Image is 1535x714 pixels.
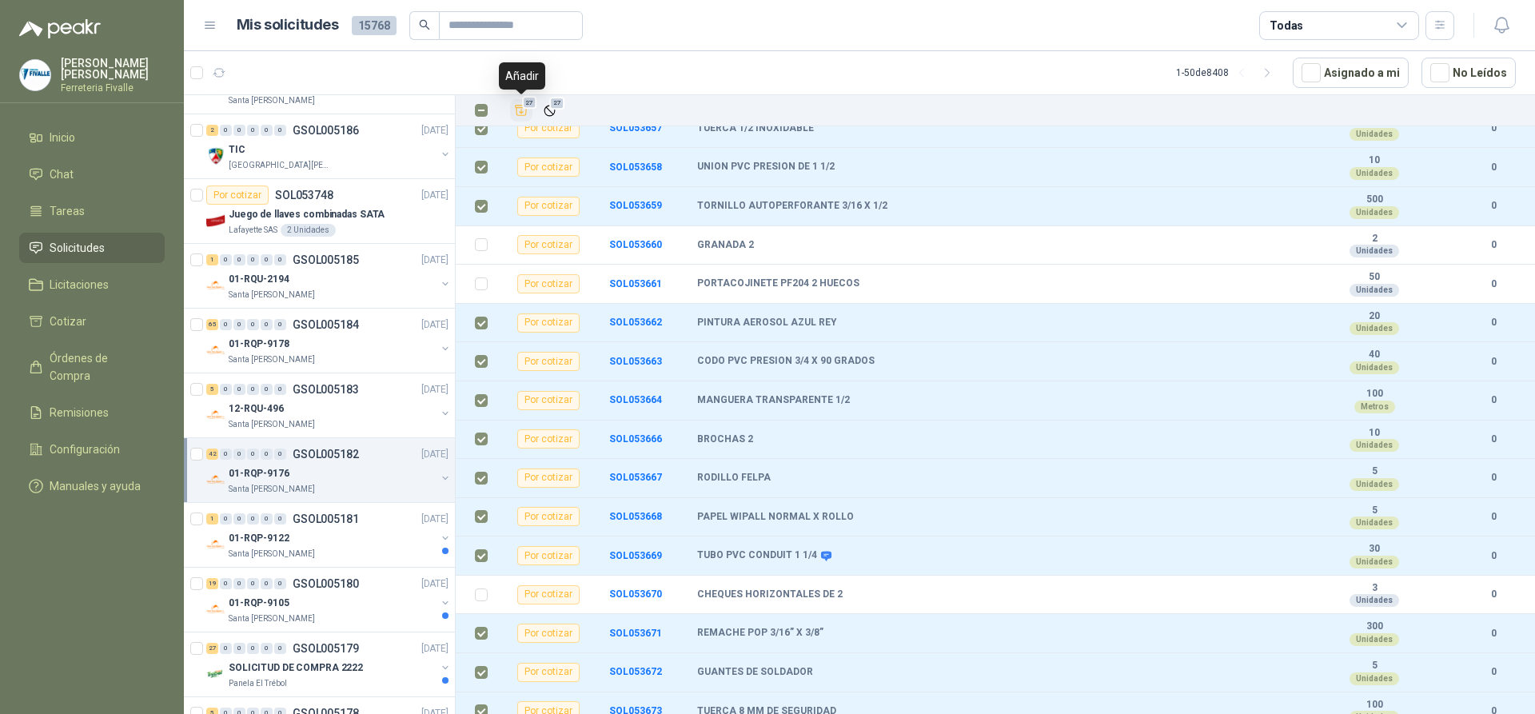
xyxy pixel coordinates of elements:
[50,276,109,293] span: Licitaciones
[352,16,397,35] span: 15768
[609,550,662,561] b: SOL053669
[61,83,165,93] p: Ferreteria Fivalle
[20,60,50,90] img: Company Logo
[206,509,452,560] a: 1 0 0 0 0 0 GSOL005181[DATE] Company Logo01-RQP-9122Santa [PERSON_NAME]
[1471,121,1516,136] b: 0
[697,355,875,368] b: CODO PVC PRESION 3/4 X 90 GRADOS
[1319,233,1429,245] b: 2
[1350,517,1399,529] div: Unidades
[274,449,286,460] div: 0
[609,356,662,367] b: SOL053663
[50,202,85,220] span: Tareas
[220,643,232,654] div: 0
[1319,620,1429,633] b: 300
[261,513,273,525] div: 0
[247,319,259,330] div: 0
[609,666,662,677] b: SOL053672
[220,125,232,136] div: 0
[1319,699,1429,712] b: 100
[517,119,580,138] div: Por cotizar
[233,449,245,460] div: 0
[517,274,580,293] div: Por cotizar
[233,643,245,654] div: 0
[1350,206,1399,219] div: Unidades
[233,319,245,330] div: 0
[609,394,662,405] a: SOL053664
[247,513,259,525] div: 0
[609,511,662,522] a: SOL053668
[1293,58,1409,88] button: Asignado a mi
[19,397,165,428] a: Remisiones
[1471,626,1516,641] b: 0
[229,483,315,496] p: Santa [PERSON_NAME]
[274,578,286,589] div: 0
[1350,128,1399,141] div: Unidades
[517,313,580,333] div: Por cotizar
[1319,465,1429,478] b: 5
[293,449,359,460] p: GSOL005182
[1350,361,1399,374] div: Unidades
[1471,393,1516,408] b: 0
[697,200,887,213] b: TORNILLO AUTOPERFORANTE 3/16 X 1/2
[220,449,232,460] div: 0
[697,627,823,640] b: REMACHE POP 3/16” X 3/8”
[206,254,218,265] div: 1
[1471,664,1516,680] b: 0
[517,429,580,449] div: Por cotizar
[609,588,662,600] a: SOL053670
[206,211,225,230] img: Company Logo
[229,677,287,690] p: Panela El Trébol
[609,162,662,173] a: SOL053658
[609,278,662,289] b: SOL053661
[1471,315,1516,330] b: 0
[19,196,165,226] a: Tareas
[1471,470,1516,485] b: 0
[1471,548,1516,564] b: 0
[19,19,101,38] img: Logo peakr
[220,319,232,330] div: 0
[1350,245,1399,257] div: Unidades
[233,254,245,265] div: 0
[206,643,218,654] div: 27
[517,546,580,565] div: Por cotizar
[229,289,315,301] p: Santa [PERSON_NAME]
[517,158,580,177] div: Por cotizar
[50,441,120,458] span: Configuración
[1471,198,1516,213] b: 0
[247,578,259,589] div: 0
[206,380,452,431] a: 5 0 0 0 0 0 GSOL005183[DATE] Company Logo12-RQU-496Santa [PERSON_NAME]
[421,576,449,592] p: [DATE]
[1471,432,1516,447] b: 0
[206,384,218,395] div: 5
[50,404,109,421] span: Remisiones
[1471,587,1516,602] b: 0
[50,129,75,146] span: Inicio
[697,122,814,135] b: TUERCA 1/2 INOXIDABLE
[1350,322,1399,335] div: Unidades
[1176,60,1280,86] div: 1 - 50 de 8408
[293,254,359,265] p: GSOL005185
[609,239,662,250] a: SOL053660
[247,643,259,654] div: 0
[697,511,854,524] b: PAPEL WIPALL NORMAL X ROLLO
[50,477,141,495] span: Manuales y ayuda
[517,469,580,488] div: Por cotizar
[609,628,662,639] a: SOL053671
[1319,388,1429,401] b: 100
[609,122,662,134] b: SOL053657
[206,341,225,360] img: Company Logo
[206,600,225,619] img: Company Logo
[220,384,232,395] div: 0
[206,405,225,425] img: Company Logo
[206,146,225,166] img: Company Logo
[274,125,286,136] div: 0
[206,574,452,625] a: 19 0 0 0 0 0 GSOL005180[DATE] Company Logo01-RQP-9105Santa [PERSON_NAME]
[293,643,359,654] p: GSOL005179
[233,125,245,136] div: 0
[1319,310,1429,323] b: 20
[274,319,286,330] div: 0
[184,179,455,244] a: Por cotizarSOL053748[DATE] Company LogoJuego de llaves combinadas SATALafayette SAS2 Unidades
[229,272,289,287] p: 01-RQU-2194
[274,513,286,525] div: 0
